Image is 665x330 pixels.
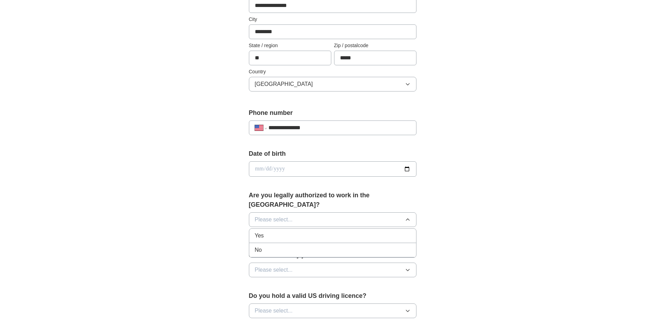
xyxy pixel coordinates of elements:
span: Please select... [255,215,293,224]
button: Please select... [249,263,416,277]
span: Please select... [255,307,293,315]
label: Country [249,68,416,75]
label: State / region [249,42,331,49]
span: No [255,246,262,254]
button: [GEOGRAPHIC_DATA] [249,77,416,91]
label: Phone number [249,108,416,118]
label: Date of birth [249,149,416,159]
span: [GEOGRAPHIC_DATA] [255,80,313,88]
button: Please select... [249,303,416,318]
button: Please select... [249,212,416,227]
span: Yes [255,232,264,240]
label: Do you hold a valid US driving licence? [249,291,416,301]
label: Zip / postalcode [334,42,416,49]
span: Please select... [255,266,293,274]
label: Are you legally authorized to work in the [GEOGRAPHIC_DATA]? [249,191,416,210]
label: City [249,16,416,23]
